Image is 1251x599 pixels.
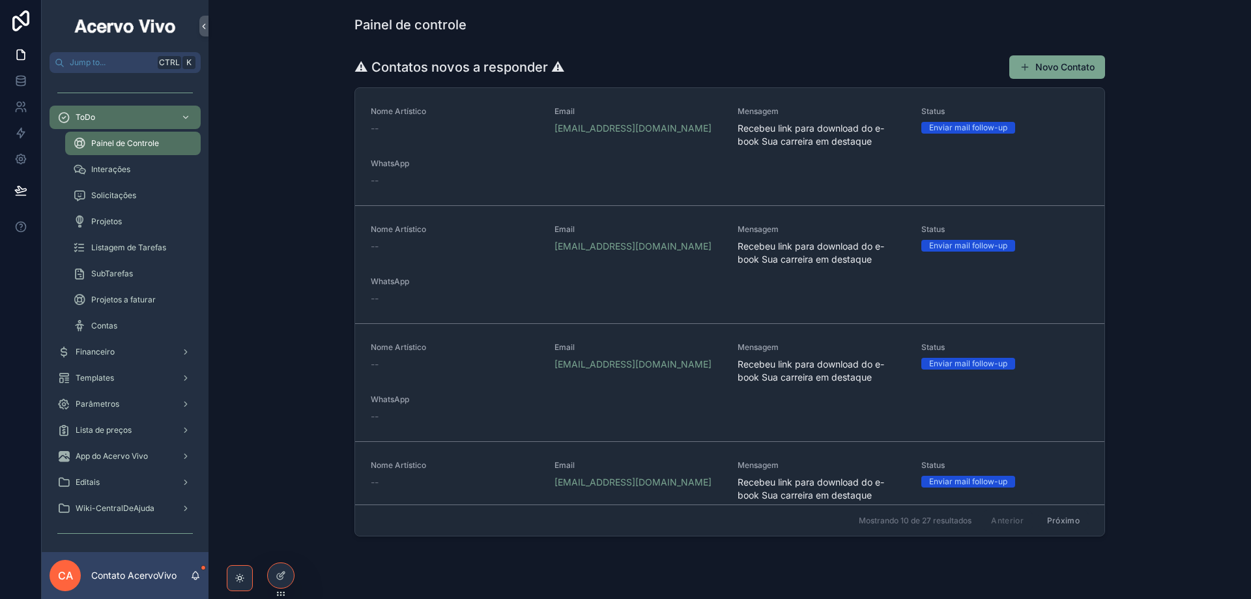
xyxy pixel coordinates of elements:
span: Status [921,106,1089,117]
span: Contas [91,321,117,331]
span: Financeiro [76,347,115,357]
button: Novo Contato [1009,55,1105,79]
a: Nome Artístico--Email[EMAIL_ADDRESS][DOMAIN_NAME]MensagemRecebeu link para download do e-book Sua... [355,205,1104,323]
a: Nome Artístico--Email[EMAIL_ADDRESS][DOMAIN_NAME]MensagemRecebeu link para download do e-book Sua... [355,88,1104,205]
span: Recebeu link para download do e-book Sua carreira em destaque [738,358,906,384]
div: scrollable content [42,73,208,552]
span: -- [371,358,379,371]
a: [EMAIL_ADDRESS][DOMAIN_NAME] [554,476,712,489]
a: Contas [65,314,201,338]
span: Mensagem [738,224,906,235]
span: App do Acervo Vivo [76,451,148,461]
a: Wiki-CentralDeAjuda [50,497,201,520]
button: Próximo [1038,510,1089,531]
div: Enviar mail follow-up [929,240,1007,252]
span: Email [554,224,723,235]
span: Mensagem [738,342,906,353]
span: Recebeu link para download do e-book Sua carreira em destaque [738,240,906,266]
span: Status [921,342,1089,353]
span: Recebeu link para download do e-book Sua carreira em destaque [738,122,906,148]
span: Projetos a faturar [91,295,156,305]
a: ToDo [50,106,201,129]
button: Jump to...CtrlK [50,52,201,73]
a: Lista de preços [50,418,201,442]
span: Parâmetros [76,399,119,409]
a: Templates [50,366,201,390]
span: Mensagem [738,460,906,471]
span: Status [921,460,1089,471]
span: Templates [76,373,114,383]
span: Wiki-CentralDeAjuda [76,503,154,514]
a: Nome Artístico--Email[EMAIL_ADDRESS][DOMAIN_NAME]MensagemRecebeu link para download do e-book Sua... [355,323,1104,441]
h1: ⚠ Contatos novos a responder ⚠ [354,58,565,76]
a: Listagem de Tarefas [65,236,201,259]
span: -- [371,174,379,187]
p: Contato AcervoVivo [91,569,177,582]
span: Listagem de Tarefas [91,242,166,253]
a: [EMAIL_ADDRESS][DOMAIN_NAME] [554,358,712,371]
span: -- [371,292,379,305]
span: Email [554,342,723,353]
span: Email [554,460,723,471]
span: Jump to... [70,57,152,68]
span: Editais [76,477,100,488]
span: SubTarefas [91,269,133,279]
a: Painel de Controle [65,132,201,155]
a: Financeiro [50,340,201,364]
span: Ctrl [158,56,181,69]
div: Enviar mail follow-up [929,358,1007,370]
span: -- [371,122,379,135]
span: WhatsApp [371,394,539,405]
span: Mensagem [738,106,906,117]
span: Email [554,106,723,117]
span: ToDo [76,112,95,123]
span: Painel de Controle [91,138,159,149]
h1: Painel de controle [354,16,467,34]
a: SubTarefas [65,262,201,285]
a: Interações [65,158,201,181]
span: Solicitações [91,190,136,201]
span: Recebeu link para download do e-book Sua carreira em destaque [738,476,906,502]
span: Nome Artístico [371,106,539,117]
a: [EMAIL_ADDRESS][DOMAIN_NAME] [554,122,712,135]
span: K [184,57,194,68]
span: WhatsApp [371,158,539,169]
span: Lista de preços [76,425,132,435]
div: Enviar mail follow-up [929,476,1007,488]
div: Enviar mail follow-up [929,122,1007,134]
span: Nome Artístico [371,224,539,235]
a: Editais [50,471,201,494]
a: Parâmetros [50,392,201,416]
span: -- [371,240,379,253]
a: Solicitações [65,184,201,207]
span: -- [371,410,379,423]
span: WhatsApp [371,276,539,287]
a: Projetos a faturar [65,288,201,312]
img: App logo [72,16,178,37]
span: Projetos [91,216,122,227]
span: Status [921,224,1089,235]
span: Nome Artístico [371,460,539,471]
a: Projetos [65,210,201,233]
a: Nome Artístico--Email[EMAIL_ADDRESS][DOMAIN_NAME]MensagemRecebeu link para download do e-book Sua... [355,441,1104,559]
a: [EMAIL_ADDRESS][DOMAIN_NAME] [554,240,712,253]
span: Mostrando 10 de 27 resultados [859,516,971,526]
span: Nome Artístico [371,342,539,353]
span: Interações [91,164,130,175]
span: CA [58,568,73,583]
span: -- [371,476,379,489]
a: App do Acervo Vivo [50,445,201,468]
